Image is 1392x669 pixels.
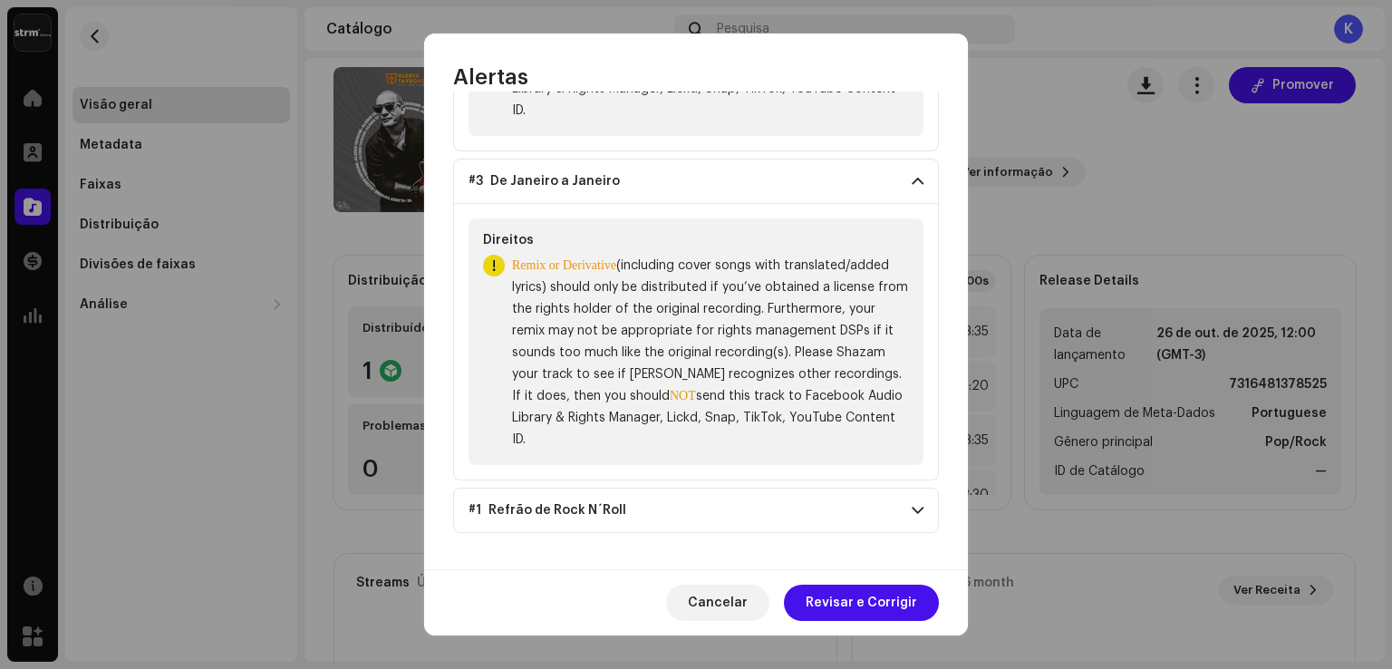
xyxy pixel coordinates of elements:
span: Cancelar [688,585,748,621]
b: Remix or Derivative [512,258,616,272]
span: #1 Refrão de Rock N´Roll [469,503,626,518]
span: Revisar e Corrigir [806,585,917,621]
span: #3 De Janeiro a Janeiro [469,174,620,189]
button: Cancelar [666,585,769,621]
p-accordion-header: #1 Refrão de Rock N´Roll [453,488,939,533]
p-accordion-header: #3 De Janeiro a Janeiro [453,159,939,204]
span: (including cover songs with translated/added lyrics) should only be distributed if you’ve obtaine... [512,255,909,451]
span: Alertas [453,63,528,92]
b: NOT [670,389,696,402]
p-accordion-content: #3 De Janeiro a Janeiro [453,204,939,480]
button: Revisar e Corrigir [784,585,939,621]
div: Direitos [483,233,909,247]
